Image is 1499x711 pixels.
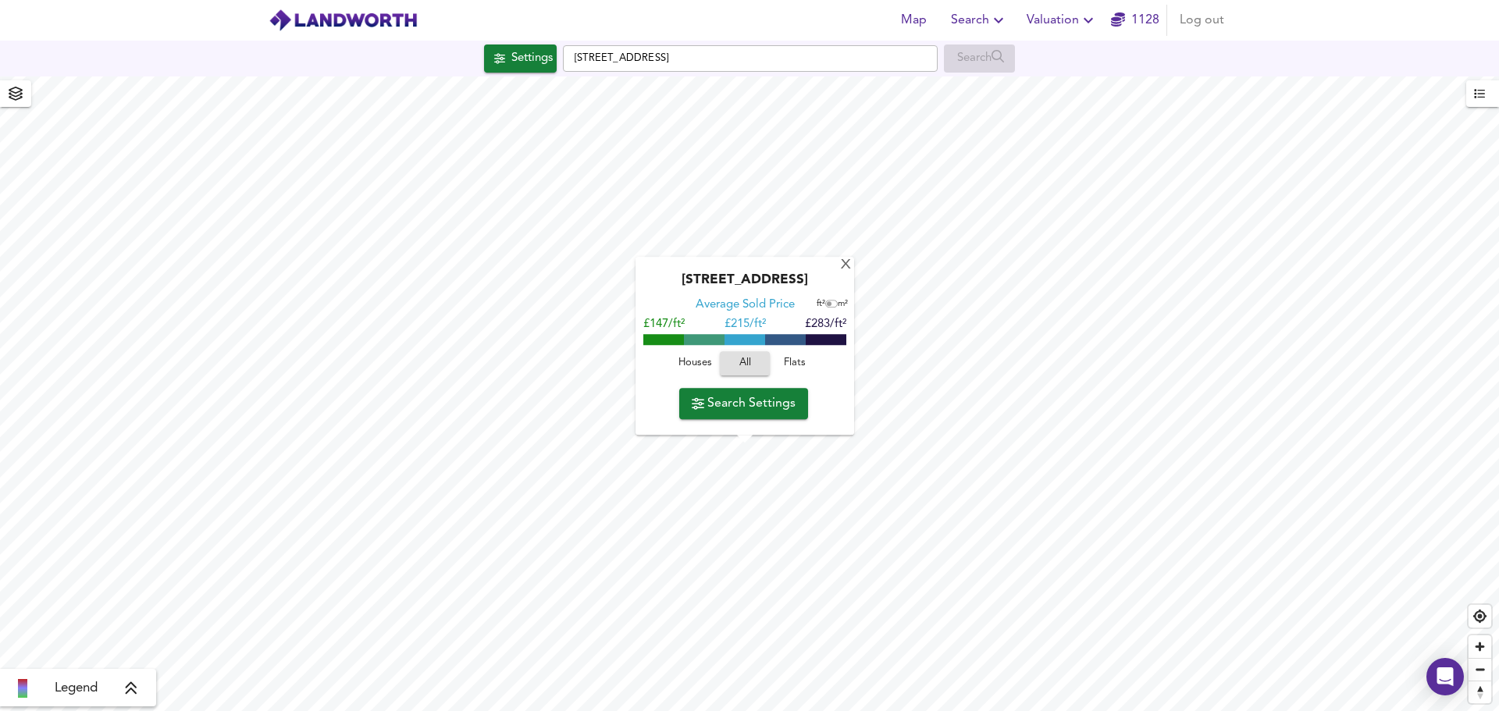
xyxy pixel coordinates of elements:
[1180,9,1224,31] span: Log out
[643,273,846,298] div: [STREET_ADDRESS]
[805,319,846,331] span: £283/ft²
[670,352,720,376] button: Houses
[679,388,808,419] button: Search Settings
[484,44,557,73] button: Settings
[1426,658,1464,695] div: Open Intercom Messenger
[1469,635,1491,658] button: Zoom in
[1469,681,1491,703] button: Reset bearing to north
[720,352,770,376] button: All
[1110,5,1160,36] button: 1128
[725,319,766,331] span: £ 215/ft²
[1469,605,1491,627] button: Find my location
[674,355,716,373] span: Houses
[944,44,1015,73] div: Enable a Source before running a Search
[774,355,816,373] span: Flats
[888,5,938,36] button: Map
[696,298,795,314] div: Average Sold Price
[269,9,418,32] img: logo
[643,319,685,331] span: £147/ft²
[1469,659,1491,681] span: Zoom out
[1173,5,1230,36] button: Log out
[1111,9,1159,31] a: 1128
[895,9,932,31] span: Map
[839,258,853,273] div: X
[951,9,1008,31] span: Search
[770,352,820,376] button: Flats
[55,679,98,698] span: Legend
[1469,658,1491,681] button: Zoom out
[817,300,825,309] span: ft²
[511,48,553,69] div: Settings
[728,355,762,373] span: All
[563,45,938,72] input: Enter a location...
[1020,5,1104,36] button: Valuation
[838,300,848,309] span: m²
[692,393,796,414] span: Search Settings
[1027,9,1098,31] span: Valuation
[1469,681,1491,703] span: Reset bearing to north
[945,5,1014,36] button: Search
